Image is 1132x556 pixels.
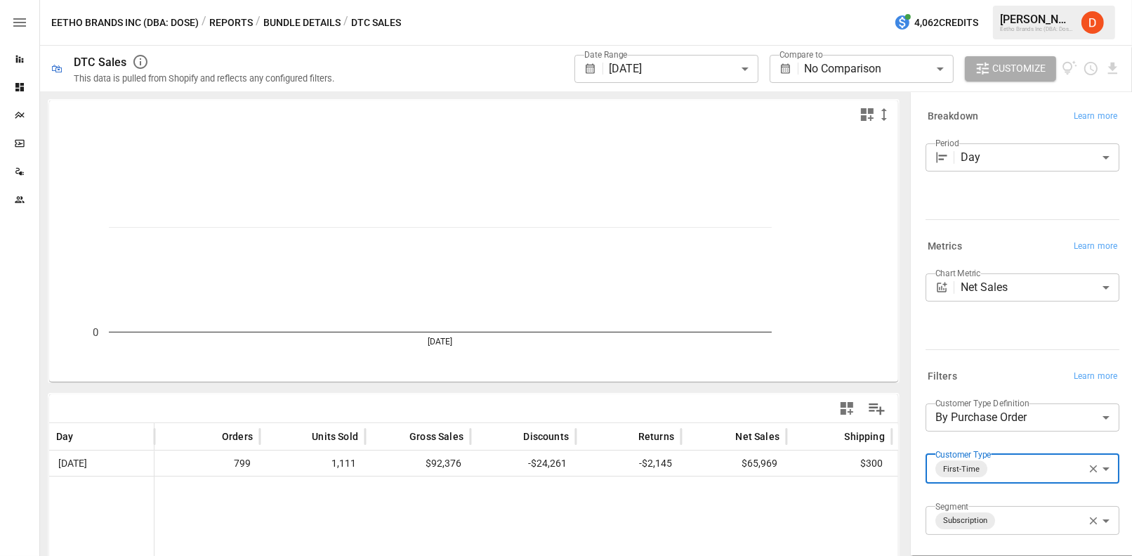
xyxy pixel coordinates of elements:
span: 4,062 Credits [914,14,978,32]
label: Segment [935,500,968,512]
label: Customer Type Definition [935,397,1029,409]
button: View documentation [1062,56,1078,82]
text: [DATE] [428,337,453,347]
button: Reports [209,14,253,32]
div: Day [961,143,1119,172]
button: Customize [965,56,1056,82]
label: Customer Type [935,448,992,460]
span: Net Sales [735,429,779,444]
button: Sort [502,427,522,446]
span: Day [56,429,74,444]
text: 0 [93,326,98,339]
button: Bundle Details [263,14,341,32]
span: Learn more [1074,240,1117,254]
div: [PERSON_NAME] [1000,13,1073,26]
span: Gross Sales [409,429,463,444]
button: Sort [75,427,95,446]
span: Discounts [523,429,569,444]
button: 4,062Credits [888,10,984,36]
span: 799 [162,451,253,476]
button: Manage Columns [861,393,893,425]
button: Eetho Brands Inc (DBA: Dose) [51,14,199,32]
div: No Comparison [804,55,953,83]
span: [DATE] [56,451,89,476]
div: / [202,14,206,32]
span: 1,111 [267,451,358,476]
div: By Purchase Order [926,403,1119,432]
button: Sort [388,427,408,446]
button: Daley Meistrell [1073,3,1112,42]
span: First-Time [937,461,985,477]
button: Sort [291,427,310,446]
div: DTC Sales [74,56,126,69]
label: Compare to [779,49,823,60]
div: / [256,14,261,32]
h6: Filters [928,369,957,384]
div: / [343,14,348,32]
span: -$24,261 [478,451,569,476]
button: Sort [617,427,637,446]
label: Period [935,137,959,149]
span: Units Sold [312,429,358,444]
span: Shipping [845,429,885,444]
label: Chart Metric [935,267,981,279]
span: Learn more [1074,370,1117,384]
span: $300 [794,451,885,476]
span: $92,376 [372,451,463,476]
span: Subscription [937,512,993,529]
div: Net Sales [961,273,1119,302]
img: Daley Meistrell [1081,11,1104,34]
h6: Metrics [928,239,962,254]
div: Eetho Brands Inc (DBA: Dose) [1000,26,1073,32]
h6: Breakdown [928,109,978,124]
button: Schedule report [1083,60,1099,77]
label: Date Range [584,49,628,60]
button: Sort [714,427,734,446]
svg: A chart. [49,129,899,382]
div: This data is pulled from Shopify and reflects any configured filters. [74,73,334,84]
span: Returns [638,429,674,444]
span: $65,969 [688,451,779,476]
span: Customize [993,60,1046,77]
span: Orders [222,429,253,444]
button: Sort [824,427,843,446]
div: 🛍 [51,62,62,75]
div: [DATE] [609,55,758,83]
button: Download report [1105,60,1121,77]
span: Learn more [1074,110,1117,124]
button: Sort [201,427,221,446]
span: -$2,145 [583,451,674,476]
